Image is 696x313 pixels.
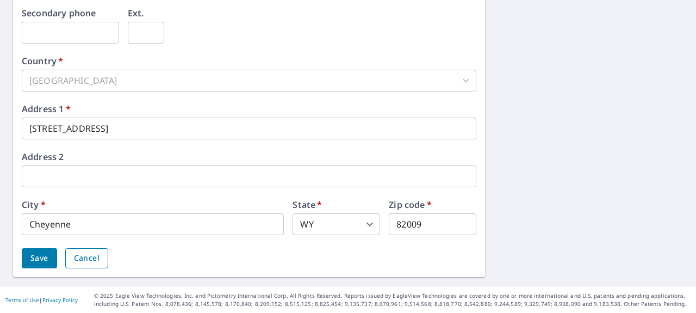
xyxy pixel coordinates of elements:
label: City [22,200,46,209]
p: © 2025 Eagle View Technologies, Inc. and Pictometry International Corp. All Rights Reserved. Repo... [94,292,691,308]
span: Cancel [74,251,100,265]
button: Save [22,248,57,268]
label: State [293,200,322,209]
button: Cancel [65,248,108,268]
div: [GEOGRAPHIC_DATA] [22,70,476,91]
a: Privacy Policy [42,296,78,304]
label: Address 2 [22,152,64,161]
p: | [5,297,78,303]
label: Ext. [128,9,144,17]
span: Save [30,251,48,265]
div: WY [293,213,380,235]
a: Terms of Use [5,296,39,304]
label: Secondary phone [22,9,96,17]
label: Address 1 [22,105,71,113]
label: Zip code [389,200,432,209]
label: Country [22,57,63,65]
